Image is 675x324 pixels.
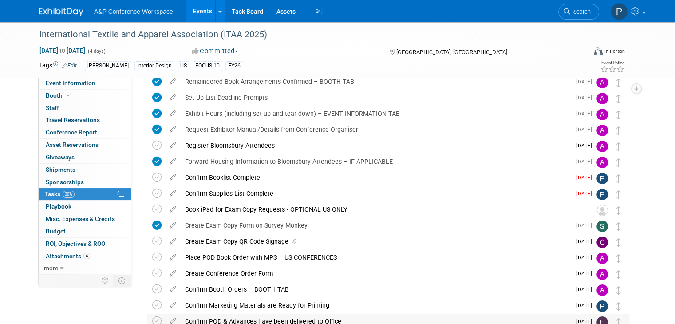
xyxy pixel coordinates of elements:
[181,250,571,265] div: Place POD Book Order with MPS – US CONFERENCES
[576,190,596,197] span: [DATE]
[616,111,621,119] i: Move task
[39,139,131,151] a: Asset Reservations
[181,170,571,185] div: Confirm Booklist Complete
[165,237,181,245] a: edit
[596,109,608,120] img: Amanda Oney
[616,222,621,231] i: Move task
[616,174,621,183] i: Move task
[46,203,71,210] span: Playbook
[39,238,131,250] a: ROI, Objectives & ROO
[594,47,603,55] img: Format-Inperson.png
[616,238,621,247] i: Move task
[46,178,84,186] span: Sponsorships
[181,282,571,297] div: Confirm Booth Orders – BOOTH TAB
[616,206,621,215] i: Move task
[165,269,181,277] a: edit
[165,285,181,293] a: edit
[181,266,571,281] div: Create Conference Order Form
[596,93,608,104] img: Amanda Oney
[576,270,596,277] span: [DATE]
[44,265,58,272] span: more
[616,126,621,135] i: Move task
[39,90,131,102] a: Booth
[165,190,181,198] a: edit
[165,94,181,102] a: edit
[576,302,596,308] span: [DATE]
[165,142,181,150] a: edit
[83,253,90,259] span: 4
[538,46,625,59] div: Event Format
[39,8,83,16] img: ExhibitDay
[46,253,90,260] span: Attachments
[39,176,131,188] a: Sponsorships
[576,286,596,292] span: [DATE]
[165,78,181,86] a: edit
[134,61,174,71] div: Interior Design
[67,93,71,98] i: Booth reservation complete
[39,61,77,71] td: Tags
[46,116,100,123] span: Travel Reservations
[46,154,75,161] span: Giveaways
[576,79,596,85] span: [DATE]
[39,201,131,213] a: Playbook
[596,269,608,280] img: Amanda Oney
[611,3,628,20] img: Paige Papandrea
[576,254,596,261] span: [DATE]
[181,106,571,121] div: Exhibit Hours (including set-up and tear-down) – EVENT INFORMATION TAB
[616,270,621,279] i: Move task
[46,228,66,235] span: Budget
[616,79,621,87] i: Move task
[46,240,105,247] span: ROI, Objectives & ROO
[181,154,571,169] div: Forward Housing Information to Bloomsbury Attendees – IF APPLICABLE
[596,141,608,152] img: Amanda Oney
[39,164,131,176] a: Shipments
[616,95,621,103] i: Move task
[165,126,181,134] a: edit
[181,138,571,153] div: Register Bloomsbury Attendees
[46,92,73,99] span: Booth
[576,174,596,181] span: [DATE]
[165,110,181,118] a: edit
[604,48,625,55] div: In-Person
[113,275,131,286] td: Toggle Event Tabs
[576,142,596,149] span: [DATE]
[576,222,596,229] span: [DATE]
[181,122,571,137] div: Request Exhibitor Manual/Details from Conference Organiser
[46,141,99,148] span: Asset Reservations
[165,301,181,309] a: edit
[596,77,608,88] img: Amanda Oney
[576,238,596,245] span: [DATE]
[62,63,77,69] a: Edit
[39,250,131,262] a: Attachments4
[396,49,507,55] span: [GEOGRAPHIC_DATA], [GEOGRAPHIC_DATA]
[165,158,181,166] a: edit
[36,27,575,43] div: International Textile and Apparel Association (ITAA 2025)
[576,126,596,133] span: [DATE]
[616,302,621,311] i: Move task
[63,191,75,198] span: 30%
[189,47,242,56] button: Committed
[616,190,621,199] i: Move task
[596,157,608,168] img: Amanda Oney
[94,8,173,15] span: A&P Conference Workspace
[165,174,181,182] a: edit
[616,254,621,263] i: Move task
[39,225,131,237] a: Budget
[181,298,571,313] div: Confirm Marketing Materials are Ready for Printing
[616,286,621,295] i: Move task
[85,61,131,71] div: [PERSON_NAME]
[225,61,243,71] div: FY26
[596,253,608,264] img: Amanda Oney
[39,102,131,114] a: Staff
[596,125,608,136] img: Amanda Oney
[165,253,181,261] a: edit
[46,166,75,173] span: Shipments
[596,221,608,232] img: Samantha Klein
[181,218,571,233] div: Create Exam Copy Form on Survey Monkey
[165,205,181,213] a: edit
[181,186,571,201] div: Confirm Supplies List Complete
[193,61,222,71] div: FOCUS 10
[181,234,571,249] div: Create Exam Copy QR Code Signage
[45,190,75,198] span: Tasks
[87,48,106,54] span: (4 days)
